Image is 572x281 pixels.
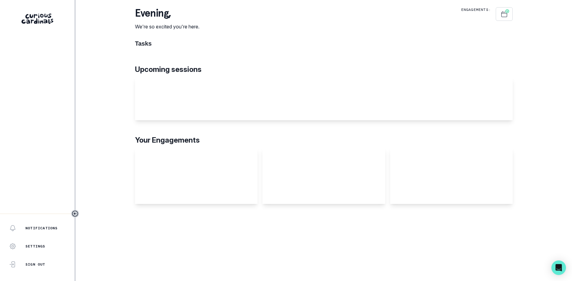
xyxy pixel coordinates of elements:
[21,14,53,24] img: Curious Cardinals Logo
[461,7,491,12] p: Engagements:
[25,262,45,267] p: Sign Out
[135,23,199,30] p: We're so excited you're here.
[496,7,513,21] button: Schedule Sessions
[135,7,199,19] p: evening ,
[71,210,79,218] button: Toggle sidebar
[135,40,513,47] h1: Tasks
[551,260,566,275] div: Open Intercom Messenger
[25,244,45,249] p: Settings
[135,135,513,146] p: Your Engagements
[135,64,513,75] p: Upcoming sessions
[25,226,58,231] p: Notifications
